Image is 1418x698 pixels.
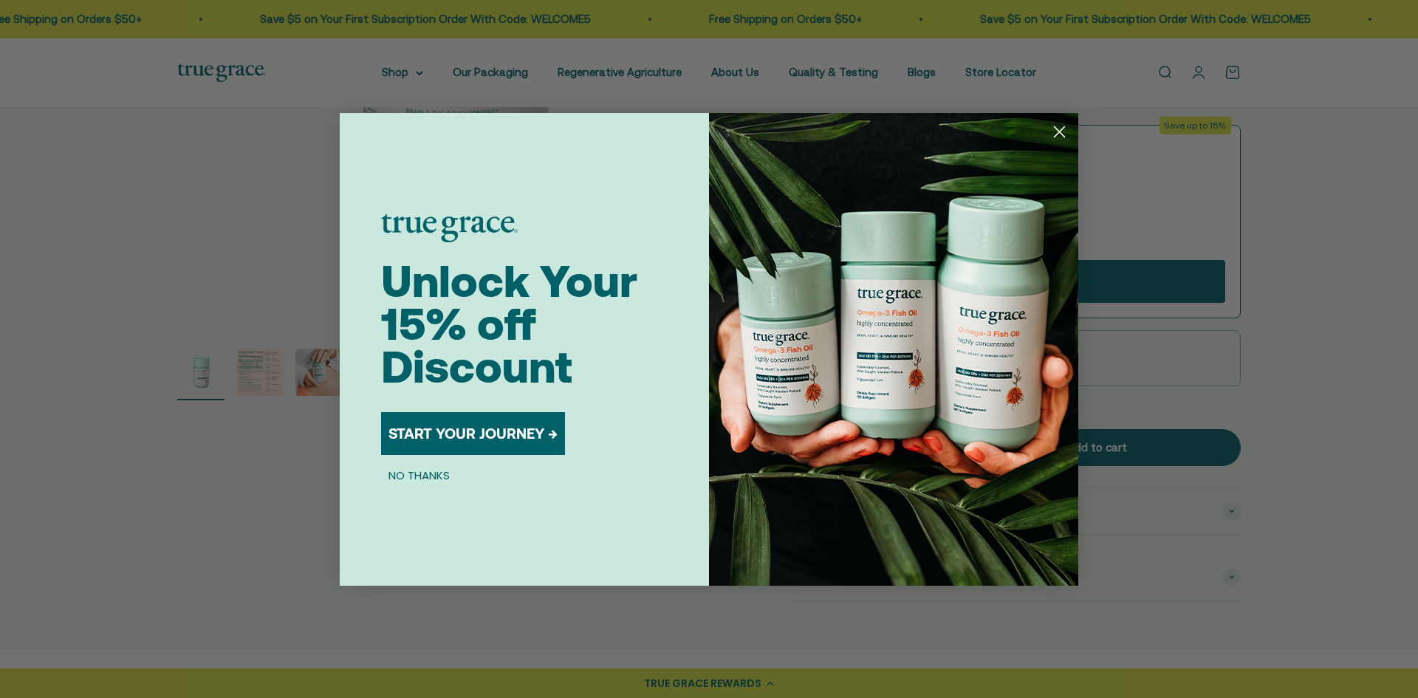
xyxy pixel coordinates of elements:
[709,113,1078,586] img: 098727d5-50f8-4f9b-9554-844bb8da1403.jpeg
[381,214,518,242] img: logo placeholder
[381,467,457,485] button: NO THANKS
[381,412,565,455] button: START YOUR JOURNEY →
[381,256,637,392] span: Unlock Your 15% off Discount
[1047,119,1072,145] button: Close dialog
